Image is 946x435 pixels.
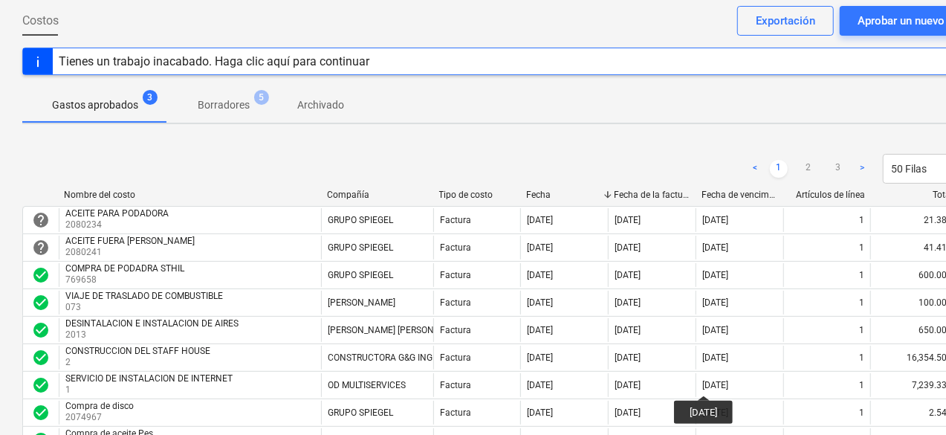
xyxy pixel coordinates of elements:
[615,380,641,390] div: [DATE]
[527,190,603,200] div: Fecha
[440,407,471,418] div: Factura
[65,291,223,301] div: VIAJE DE TRASLADO DE COMBUSTIBLE
[702,190,777,200] div: Fecha de vencimiento
[65,373,233,384] div: SERVICIO DE INSTALACION DE INTERNET
[65,236,195,246] div: ACEITE FUERA [PERSON_NAME]
[527,407,553,418] div: [DATE]
[32,376,50,394] div: La factura fue aprobada
[440,297,471,308] div: Factura
[32,404,50,422] div: La factura fue aprobada
[527,325,553,335] div: [DATE]
[32,404,50,422] span: check_circle
[527,215,553,225] div: [DATE]
[859,325,864,335] div: 1
[789,190,865,200] div: Artículos de línea
[737,6,834,36] button: Exportación
[440,270,471,280] div: Factura
[65,401,134,411] div: Compra de disco
[59,54,369,68] div: Tienes un trabajo inacabado. Haga clic aquí para continuar
[328,242,393,253] div: GRUPO SPIEGEL
[440,380,471,390] div: Factura
[297,97,344,113] p: Archivado
[615,270,641,280] div: [DATE]
[615,215,641,225] div: [DATE]
[746,160,764,178] a: Previous page
[859,352,864,363] div: 1
[328,407,393,418] div: GRUPO SPIEGEL
[756,11,815,30] div: Exportación
[65,263,184,274] div: COMPRA DE PODADRA STHIL
[32,376,50,394] span: check_circle
[52,97,138,113] p: Gastos aprobados
[327,190,427,200] div: Compañía
[32,294,50,312] span: check_circle
[328,270,393,280] div: GRUPO SPIEGEL
[32,239,50,257] span: help
[702,325,728,335] div: [DATE]
[328,380,406,390] div: OD MULTISERVICES
[65,274,187,286] p: 769658
[32,239,50,257] div: La factura está esperando una aprobación.
[32,321,50,339] span: check_circle
[65,318,239,329] div: DESINTALACION E INSTALACION DE AIRES
[702,297,728,308] div: [DATE]
[64,190,315,200] div: Nombre del costo
[615,325,641,335] div: [DATE]
[65,246,198,259] p: 2080241
[702,270,728,280] div: [DATE]
[527,297,553,308] div: [DATE]
[328,215,393,225] div: GRUPO SPIEGEL
[527,242,553,253] div: [DATE]
[859,215,864,225] div: 1
[440,325,471,335] div: Factura
[859,242,864,253] div: 1
[829,160,847,178] a: Page 3
[615,352,641,363] div: [DATE]
[800,160,817,178] a: Page 2
[65,411,137,424] p: 2074967
[32,321,50,339] div: La factura fue aprobada
[32,211,50,229] span: help
[440,352,471,363] div: Factura
[770,160,788,178] a: Page 1 is your current page
[32,211,50,229] div: La factura está esperando una aprobación.
[32,349,50,367] span: check_circle
[615,242,641,253] div: [DATE]
[440,242,471,253] div: Factura
[614,190,690,200] div: Fecha de la factura
[32,349,50,367] div: La factura fue aprobada
[859,270,864,280] div: 1
[615,407,641,418] div: [DATE]
[32,266,50,284] div: La factura fue aprobada
[328,352,489,363] div: CONSTRUCTORA G&G INGENIEROS, S.A.,
[65,219,172,231] p: 2080234
[615,297,641,308] div: [DATE]
[143,90,158,105] span: 3
[859,407,864,418] div: 1
[32,266,50,284] span: check_circle
[702,380,728,390] div: [DATE]
[527,380,553,390] div: [DATE]
[440,215,471,225] div: Factura
[702,242,728,253] div: [DATE]
[859,380,864,390] div: 1
[702,215,728,225] div: [DATE]
[32,294,50,312] div: La factura fue aprobada
[328,325,465,335] div: [PERSON_NAME] [PERSON_NAME]
[527,352,553,363] div: [DATE]
[65,356,213,369] p: 2
[198,97,250,113] p: Borradores
[702,407,728,418] div: [DATE]
[65,329,242,341] p: 2013
[22,12,59,30] span: Costos
[328,297,395,308] div: [PERSON_NAME]
[527,270,553,280] div: [DATE]
[702,352,728,363] div: [DATE]
[65,346,210,356] div: CONSTRUCCION DEL STAFF HOUSE
[65,384,236,396] p: 1
[439,190,515,200] div: Tipo de costo
[65,301,226,314] p: 073
[853,160,871,178] a: Next page
[65,208,169,219] div: ACEITE PARA PODADORA
[859,297,864,308] div: 1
